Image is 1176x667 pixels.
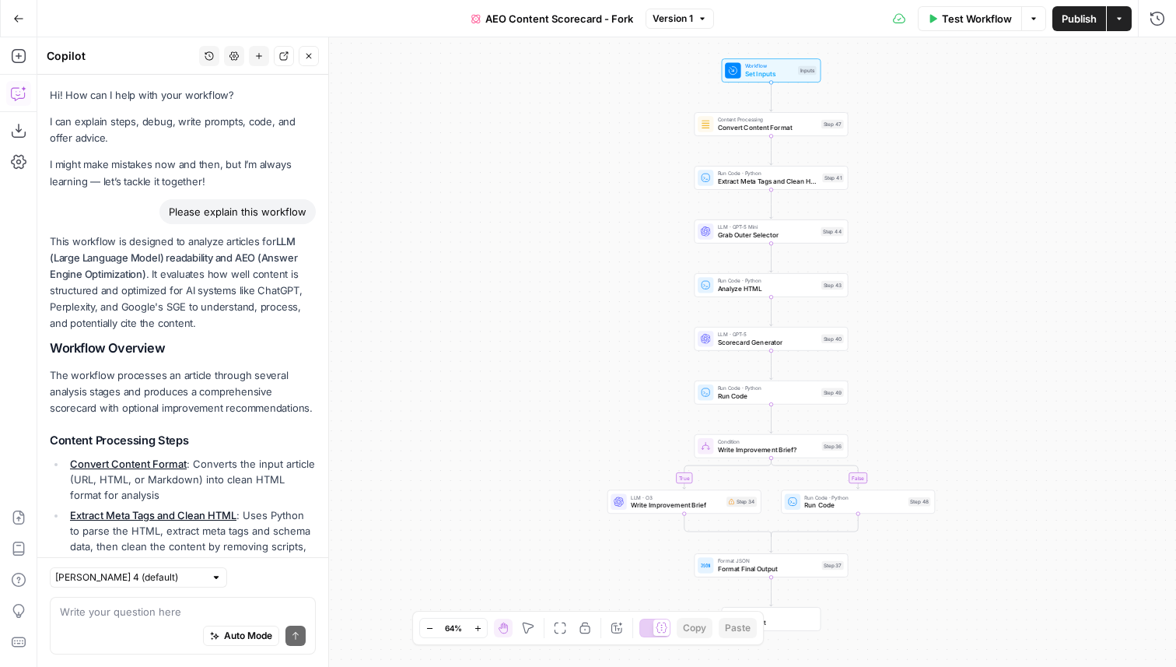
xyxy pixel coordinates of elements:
div: Run Code · PythonRun CodeStep 48 [781,490,935,514]
g: Edge from step_41 to step_44 [770,190,773,219]
div: Step 43 [821,281,844,290]
span: Convert Content Format [718,123,817,133]
g: Edge from step_49 to step_36 [770,405,773,434]
span: Copy [683,621,706,635]
g: Edge from step_36 to step_48 [772,458,860,490]
button: Copy [677,618,712,638]
a: Extract Meta Tags and Clean HTML [70,509,236,521]
div: Step 41 [822,174,843,182]
span: Publish [1062,11,1097,26]
div: Run Code · PythonAnalyze HTMLStep 43 [695,273,849,297]
span: Test Workflow [942,11,1012,26]
span: AEO Content Scorecard - Fork [485,11,633,26]
input: Claude Sonnet 4 (default) [55,570,205,585]
span: LLM · O3 [631,493,723,501]
div: LLM · O3Write Improvement BriefStep 34 [607,490,761,514]
div: LLM · GPT-5Scorecard GeneratorStep 40 [695,327,849,351]
span: Analyze HTML [718,283,817,293]
button: AEO Content Scorecard - Fork [462,6,642,31]
p: I might make mistakes now and then, but I’m always learning — let’s tackle it together! [50,156,316,189]
strong: LLM (Large Language Model) readability and AEO (Answer Engine Optimization) [50,235,297,280]
li: : Converts the input article (URL, HTML, or Markdown) into clean HTML format for analysis [66,456,316,503]
span: Grab Outer Selector [718,230,817,240]
span: Run Code · Python [718,384,817,391]
div: Please explain this workflow [159,199,316,224]
div: Step 34 [726,497,757,507]
g: Edge from start to step_47 [770,82,773,111]
button: Paste [719,618,757,638]
span: Format JSON [718,557,818,565]
h3: Content Processing Steps [50,434,316,448]
span: Auto Mode [224,629,272,643]
p: Hi! How can I help with your workflow? [50,87,316,104]
span: Run Code · Python [804,493,904,501]
button: Auto Mode [203,626,279,646]
span: Content Processing [718,116,817,124]
g: Edge from step_36 to step_34 [683,458,772,490]
span: Condition [718,437,818,445]
span: Scorecard Generator [718,337,817,347]
div: Run Code · PythonRun CodeStep 49 [695,381,849,405]
div: Run Code · PythonExtract Meta Tags and Clean HTMLStep 41 [695,166,849,190]
div: Copilot [47,48,194,64]
span: Version 1 [653,12,693,26]
li: : Uses Python to parse the HTML, extract meta tags and schema data, then clean the content by rem... [66,507,316,585]
p: This workflow is designed to analyze articles for . It evaluates how well content is structured a... [50,233,316,332]
g: Edge from step_48 to step_36-conditional-end [772,514,859,536]
span: Run Code [804,500,904,511]
span: Format Final Output [718,564,818,574]
div: Inputs [798,66,817,75]
a: Convert Content Format [70,458,187,470]
span: LLM · GPT-5 Mini [718,223,817,231]
p: The workflow processes an article through several analysis stages and produces a comprehensive sc... [50,367,316,416]
g: Edge from step_34 to step_36-conditional-end [684,514,772,536]
span: Run Code [718,391,817,401]
g: Edge from step_36-conditional-end to step_37 [770,534,773,553]
div: Step 47 [821,120,844,128]
g: Edge from step_44 to step_43 [770,244,773,272]
img: o3r9yhbrn24ooq0tey3lueqptmfj [701,119,711,129]
div: EndOutput [695,607,849,631]
div: LLM · GPT-5 MiniGrab Outer SelectorStep 44 [695,219,849,244]
g: Edge from step_40 to step_49 [770,351,773,380]
span: LLM · GPT-5 [718,330,817,338]
span: Workflow [745,62,794,70]
div: Step 36 [822,441,844,450]
div: Format JSONFormat Final OutputStep 37 [695,553,849,577]
p: I can explain steps, debug, write prompts, code, and offer advice. [50,114,316,146]
div: Step 40 [821,335,844,343]
g: Edge from step_47 to step_41 [770,136,773,165]
div: Step 37 [822,561,844,570]
div: Content ProcessingConvert Content FormatStep 47 [695,112,849,136]
span: Set Inputs [745,69,794,79]
span: Run Code · Python [718,170,819,177]
span: Run Code · Python [718,277,817,285]
h2: Workflow Overview [50,341,316,356]
span: Extract Meta Tags and Clean HTML [718,177,819,187]
button: Publish [1052,6,1106,31]
div: Step 48 [908,497,931,506]
g: Edge from step_43 to step_40 [770,297,773,326]
span: End [745,611,813,619]
span: Paste [725,621,751,635]
button: Version 1 [646,9,714,29]
div: Step 49 [821,388,844,397]
span: 64% [445,622,462,634]
span: Write Improvement Brief [631,500,723,511]
div: ConditionWrite Improvement Brief?Step 36 [695,434,849,458]
div: WorkflowSet InputsInputs [695,58,849,82]
span: Write Improvement Brief? [718,444,818,455]
button: Test Workflow [918,6,1021,31]
div: Step 44 [821,227,843,236]
span: Output [745,617,813,627]
g: Edge from step_37 to end [770,577,773,606]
